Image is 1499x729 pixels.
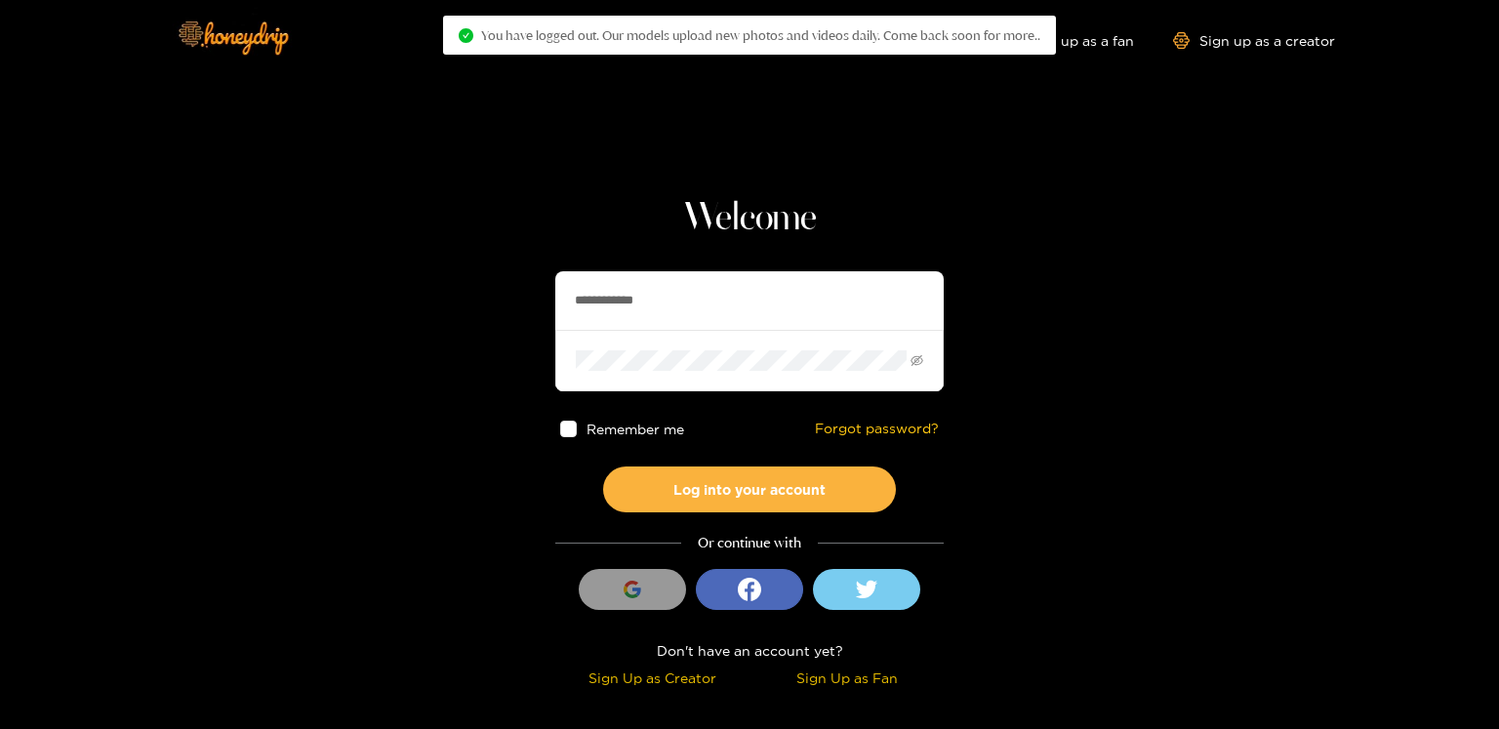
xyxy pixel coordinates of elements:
[911,354,923,367] span: eye-invisible
[555,195,944,242] h1: Welcome
[587,422,684,436] span: Remember me
[560,667,745,689] div: Sign Up as Creator
[555,639,944,662] div: Don't have an account yet?
[1000,32,1134,49] a: Sign up as a fan
[459,28,473,43] span: check-circle
[815,421,939,437] a: Forgot password?
[481,27,1040,43] span: You have logged out. Our models upload new photos and videos daily. Come back soon for more..
[1173,32,1335,49] a: Sign up as a creator
[555,532,944,554] div: Or continue with
[754,667,939,689] div: Sign Up as Fan
[603,466,896,512] button: Log into your account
